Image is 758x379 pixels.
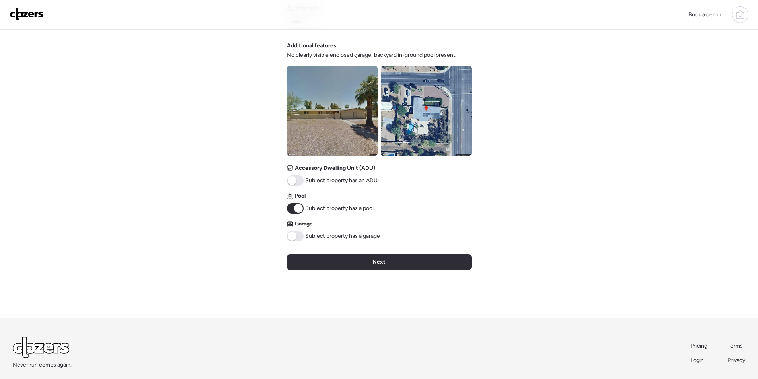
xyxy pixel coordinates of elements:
[295,192,306,200] span: Pool
[690,342,707,349] span: Pricing
[727,342,743,349] span: Terms
[690,342,708,350] a: Pricing
[690,357,704,363] span: Login
[305,177,378,185] span: Subject property has an ADU
[287,51,456,59] span: No clearly visible enclosed garage; backyard in-ground pool present.
[287,42,336,50] span: Additional features
[727,342,745,350] a: Terms
[295,220,313,228] span: Garage
[727,356,745,364] a: Privacy
[690,356,708,364] a: Login
[305,204,374,212] span: Subject property has a pool
[13,361,72,369] span: Never run comps again.
[372,258,386,266] span: Next
[727,357,745,363] span: Privacy
[295,164,375,172] span: Accessory Dwelling Unit (ADU)
[10,8,44,20] img: Logo
[688,11,721,18] span: Book a demo
[13,337,69,358] img: Logo Light
[305,232,380,240] span: Subject property has a garage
